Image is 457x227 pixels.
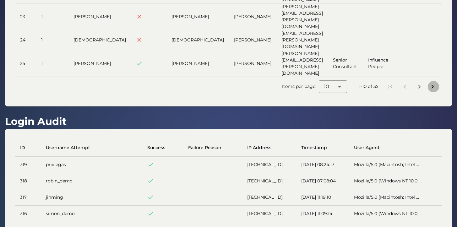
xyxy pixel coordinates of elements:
[276,30,328,50] td: [EMAIL_ADDRESS][PERSON_NAME][DOMAIN_NAME]
[68,30,131,50] td: [DEMOGRAPHIC_DATA]
[276,3,328,30] td: [PERSON_NAME][EMAIL_ADDRESS][PERSON_NAME][DOMAIN_NAME]
[5,114,67,129] h1: Login Audit
[328,50,363,77] td: Senior Consultant
[354,162,419,167] span: Mozilla/5.0 (Macintosh; Intel ...
[359,83,378,90] div: 1-10 of 35
[41,189,142,206] td: jinming
[41,206,142,222] td: simon_demo
[15,157,41,173] td: 319
[15,50,36,77] td: 25
[46,144,90,151] span: Username Attempt
[354,178,422,184] span: Mozilla/5.0 (Windows NT 10.0; ...
[324,83,329,90] span: 10
[41,173,142,189] td: robin_demo
[229,3,276,30] td: [PERSON_NAME]
[15,173,41,189] td: 318
[296,157,349,173] td: [DATE] 08:24:17
[41,157,142,173] td: priviegas
[68,50,131,77] td: [PERSON_NAME]
[147,144,165,151] span: Success
[414,81,425,92] button: Next page
[15,30,36,50] td: 24
[354,211,422,216] span: Mozilla/5.0 (Windows NT 10.0; ...
[166,3,229,30] td: [PERSON_NAME]
[296,206,349,222] td: [DATE] 11:09:14
[354,194,419,200] span: Mozilla/5.0 (Macintosh; Intel ...
[36,50,68,77] td: 1
[242,206,296,222] td: [TECHNICAL_ID]
[229,30,276,50] td: [PERSON_NAME]
[15,3,36,30] td: 23
[166,30,229,50] td: [DEMOGRAPHIC_DATA]
[282,83,319,90] span: Items per page:
[363,50,402,77] td: Influence People
[242,157,296,173] td: [TECHNICAL_ID]
[247,144,271,151] span: IP Address
[36,3,68,30] td: 1
[354,144,380,151] span: User Agent
[276,50,328,77] td: [PERSON_NAME][EMAIL_ADDRESS][PERSON_NAME][DOMAIN_NAME]
[20,144,25,151] span: ID
[188,144,221,151] span: Failure Reason
[242,173,296,189] td: [TECHNICAL_ID]
[166,50,229,77] td: [PERSON_NAME]
[15,206,41,222] td: 316
[296,173,349,189] td: [DATE] 07:08:04
[36,30,68,50] td: 1
[242,189,296,206] td: [TECHNICAL_ID]
[428,81,439,92] button: Last page
[15,189,41,206] td: 317
[68,3,131,30] td: [PERSON_NAME]
[229,50,276,77] td: [PERSON_NAME]
[301,144,327,151] span: Timestamp
[384,79,441,94] nav: Pagination Navigation
[296,189,349,206] td: [DATE] 11:19:10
